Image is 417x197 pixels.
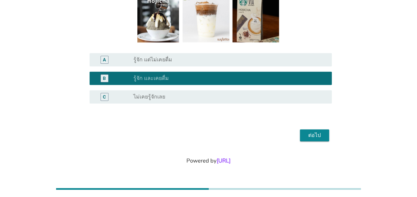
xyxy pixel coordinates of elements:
div: B [103,75,106,82]
div: Powered by [8,157,409,165]
div: C [103,93,106,100]
label: ไม่เคยรู้จักเลย [133,94,165,100]
label: รู้จัก แต่ไม่เคยดื่ม [133,56,172,63]
button: ต่อไป [300,129,329,141]
label: รู้จัก และเคยดื่ม [133,75,169,82]
div: ต่อไป [305,131,324,139]
div: A [103,56,106,63]
a: [URL] [217,157,231,164]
